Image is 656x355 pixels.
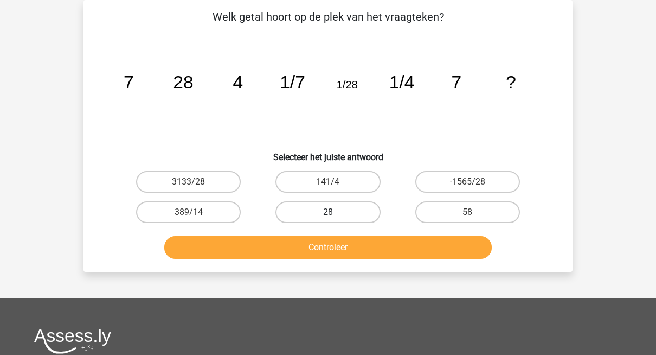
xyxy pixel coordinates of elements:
p: Welk getal hoort op de plek van het vraagteken? [101,9,555,25]
tspan: 1/28 [337,79,358,91]
label: 141/4 [275,171,380,193]
label: 58 [415,201,520,223]
label: 389/14 [136,201,241,223]
tspan: 1/4 [389,72,415,92]
label: 28 [275,201,380,223]
img: Assessly logo [34,328,111,354]
label: -1565/28 [415,171,520,193]
tspan: 1/7 [280,72,305,92]
label: 3133/28 [136,171,241,193]
tspan: ? [506,72,516,92]
tspan: 4 [233,72,243,92]
tspan: 7 [124,72,134,92]
tspan: 28 [173,72,193,92]
h6: Selecteer het juiste antwoord [101,143,555,162]
tspan: 7 [451,72,461,92]
button: Controleer [164,236,492,259]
